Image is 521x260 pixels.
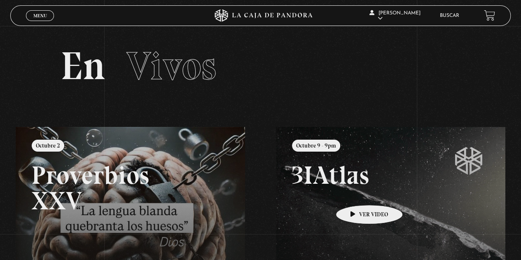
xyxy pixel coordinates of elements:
[440,13,459,18] a: Buscar
[30,20,50,26] span: Cerrar
[33,13,47,18] span: Menu
[369,11,421,21] span: [PERSON_NAME]
[126,42,216,89] span: Vivos
[61,47,461,86] h2: En
[484,10,495,21] a: View your shopping cart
